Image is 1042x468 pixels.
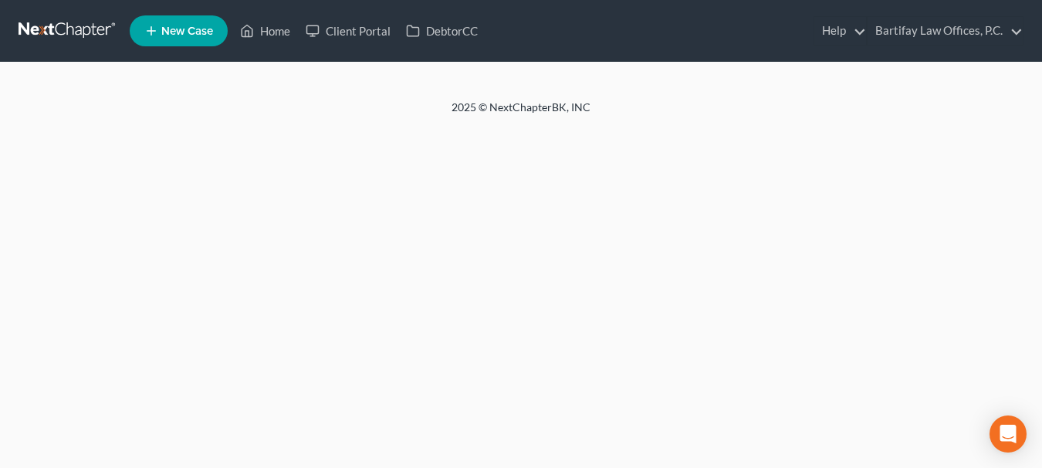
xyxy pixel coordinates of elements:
[81,100,961,127] div: 2025 © NextChapterBK, INC
[130,15,228,46] new-legal-case-button: New Case
[398,17,485,45] a: DebtorCC
[298,17,398,45] a: Client Portal
[868,17,1023,45] a: Bartifay Law Offices, P.C.
[990,415,1027,453] div: Open Intercom Messenger
[232,17,298,45] a: Home
[814,17,866,45] a: Help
